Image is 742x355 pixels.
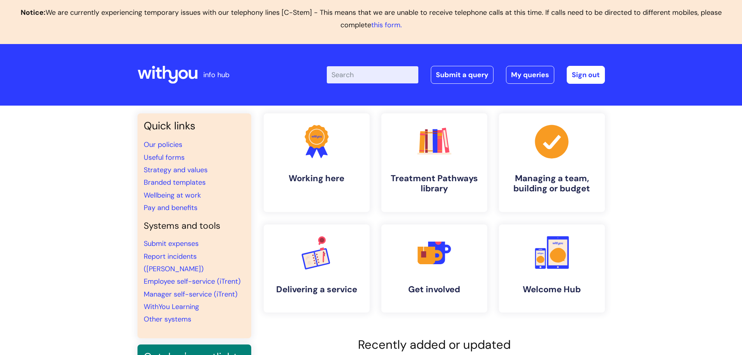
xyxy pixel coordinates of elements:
[381,113,487,212] a: Treatment Pathways library
[327,66,418,83] input: Search
[144,302,199,311] a: WithYou Learning
[499,113,605,212] a: Managing a team, building or budget
[144,221,245,231] h4: Systems and tools
[505,284,599,295] h4: Welcome Hub
[144,314,191,324] a: Other systems
[144,191,201,200] a: Wellbeing at work
[505,173,599,194] h4: Managing a team, building or budget
[270,173,363,184] h4: Working here
[327,66,605,84] div: | -
[144,178,206,187] a: Branded templates
[144,165,208,175] a: Strategy and values
[6,6,736,32] p: We are currently experiencing temporary issues with our telephony lines [C-Stem] - This means tha...
[144,252,204,274] a: Report incidents ([PERSON_NAME])
[506,66,554,84] a: My queries
[144,120,245,132] h3: Quick links
[371,20,402,30] a: this form.
[388,284,481,295] h4: Get involved
[264,337,605,352] h2: Recently added or updated
[21,8,46,17] b: Notice:
[270,284,363,295] h4: Delivering a service
[144,140,182,149] a: Our policies
[388,173,481,194] h4: Treatment Pathways library
[499,224,605,313] a: Welcome Hub
[144,153,185,162] a: Useful forms
[203,69,229,81] p: info hub
[264,113,370,212] a: Working here
[567,66,605,84] a: Sign out
[144,290,238,299] a: Manager self-service (iTrent)
[431,66,493,84] a: Submit a query
[144,239,199,248] a: Submit expenses
[264,224,370,313] a: Delivering a service
[144,277,241,286] a: Employee self-service (iTrent)
[381,224,487,313] a: Get involved
[144,203,197,212] a: Pay and benefits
